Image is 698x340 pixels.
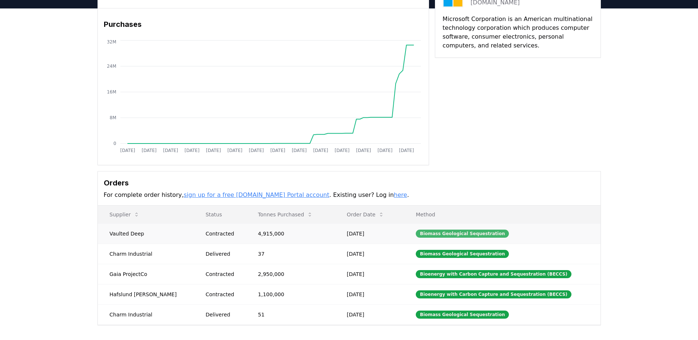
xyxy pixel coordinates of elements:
[107,39,116,45] tspan: 32M
[334,148,350,153] tspan: [DATE]
[252,207,319,222] button: Tonnes Purchased
[104,177,595,188] h3: Orders
[141,148,156,153] tspan: [DATE]
[246,304,335,325] td: 51
[443,15,593,50] p: Microsoft Corporation is an American multinational technology corporation which produces computer...
[335,264,404,284] td: [DATE]
[98,284,194,304] td: Hafslund [PERSON_NAME]
[313,148,328,153] tspan: [DATE]
[98,223,194,244] td: Vaulted Deep
[249,148,264,153] tspan: [DATE]
[200,211,240,218] p: Status
[104,207,146,222] button: Supplier
[107,89,116,95] tspan: 16M
[410,211,594,218] p: Method
[291,148,307,153] tspan: [DATE]
[246,244,335,264] td: 37
[184,148,199,153] tspan: [DATE]
[184,191,329,198] a: sign up for a free [DOMAIN_NAME] Portal account
[206,270,240,278] div: Contracted
[120,148,135,153] tspan: [DATE]
[206,230,240,237] div: Contracted
[110,115,116,120] tspan: 8M
[163,148,178,153] tspan: [DATE]
[335,244,404,264] td: [DATE]
[206,291,240,298] div: Contracted
[416,311,509,319] div: Biomass Geological Sequestration
[416,250,509,258] div: Biomass Geological Sequestration
[416,270,571,278] div: Bioenergy with Carbon Capture and Sequestration (BECCS)
[98,304,194,325] td: Charm Industrial
[227,148,242,153] tspan: [DATE]
[270,148,285,153] tspan: [DATE]
[246,264,335,284] td: 2,950,000
[341,207,390,222] button: Order Date
[113,141,116,146] tspan: 0
[98,264,194,284] td: Gaia ProjectCo
[104,19,423,30] h3: Purchases
[206,311,240,318] div: Delivered
[98,244,194,264] td: Charm Industrial
[107,64,116,69] tspan: 24M
[335,304,404,325] td: [DATE]
[104,191,595,199] p: For complete order history, . Existing user? Log in .
[206,148,221,153] tspan: [DATE]
[246,284,335,304] td: 1,100,000
[394,191,407,198] a: here
[206,250,240,258] div: Delivered
[356,148,371,153] tspan: [DATE]
[399,148,414,153] tspan: [DATE]
[416,290,571,298] div: Bioenergy with Carbon Capture and Sequestration (BECCS)
[378,148,393,153] tspan: [DATE]
[416,230,509,238] div: Biomass Geological Sequestration
[335,223,404,244] td: [DATE]
[335,284,404,304] td: [DATE]
[246,223,335,244] td: 4,915,000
